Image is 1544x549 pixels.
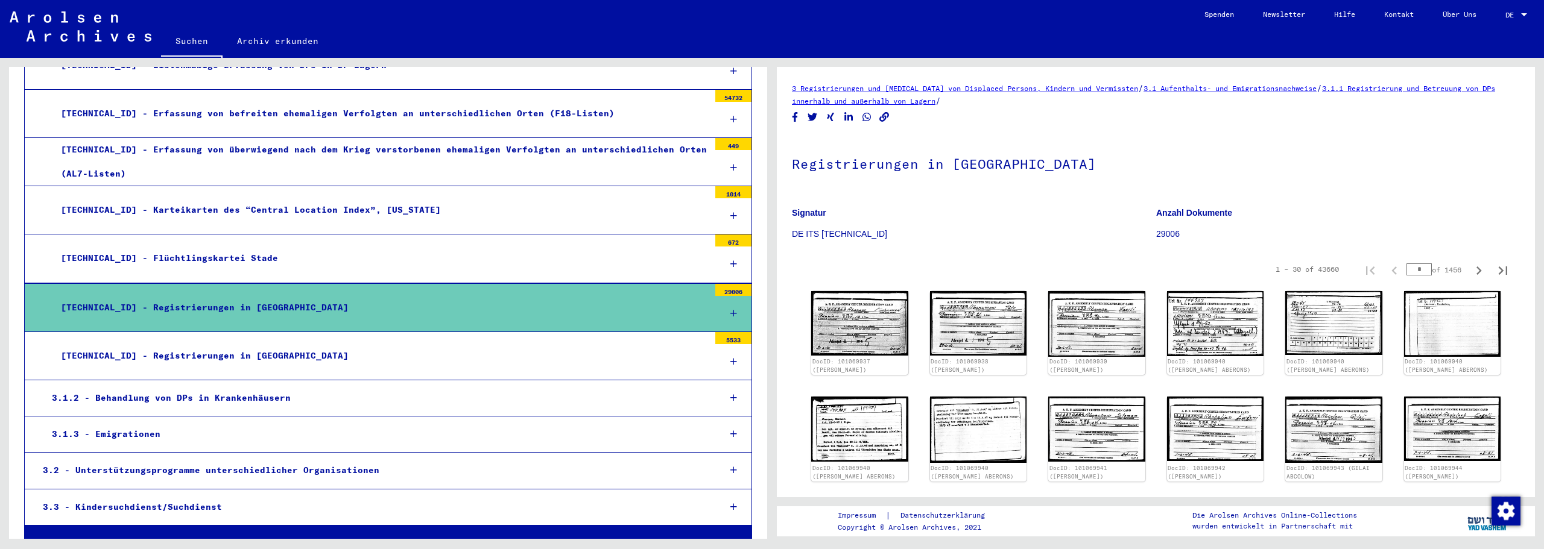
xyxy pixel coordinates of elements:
[812,465,896,480] a: DocID: 101069940 ([PERSON_NAME] ABERONS)
[52,344,709,368] div: [TECHNICAL_ID] - Registrierungen in [GEOGRAPHIC_DATA]
[1048,397,1145,462] img: 001.jpg
[931,358,989,373] a: DocID: 101069938 ([PERSON_NAME])
[1492,497,1520,525] img: Zustimmung ändern
[52,102,709,125] div: [TECHNICAL_ID] - Erfassung von befreiten ehemaligen Verfolgten an unterschiedlichen Orten (F18-Li...
[811,291,908,356] img: 001.jpg
[34,495,710,519] div: 3.3 - Kindersuchdienst/Suchdienst
[1049,358,1107,373] a: DocID: 101069939 ([PERSON_NAME])
[1048,291,1145,356] img: 001.jpg
[1144,84,1317,93] a: 3.1 Aufenthalts- und Emigrationsnachweise
[931,465,1014,480] a: DocID: 101069940 ([PERSON_NAME] ABERONS)
[1192,510,1357,521] p: Die Arolsen Archives Online-Collections
[1317,83,1322,93] span: /
[52,296,709,319] div: [TECHNICAL_ID] - Registrierungen in [GEOGRAPHIC_DATA]
[715,90,751,102] div: 54732
[1382,257,1406,281] button: Previous page
[1491,257,1515,281] button: Last page
[715,234,751,246] div: 672
[838,522,999,533] p: Copyright © Arolsen Archives, 2021
[1168,465,1226,480] a: DocID: 101069942 ([PERSON_NAME])
[1405,465,1463,480] a: DocID: 101069944 ([PERSON_NAME])
[1168,358,1251,373] a: DocID: 101069940 ([PERSON_NAME] ABERONS)
[1156,208,1232,218] b: Anzahl Dokumente
[1138,83,1144,93] span: /
[1404,397,1501,461] img: 001.jpg
[1156,228,1520,240] p: 29006
[1049,465,1107,480] a: DocID: 101069941 ([PERSON_NAME])
[715,138,751,150] div: 449
[715,284,751,296] div: 29006
[789,110,802,125] button: Share on Facebook
[1285,397,1382,463] img: 001.jpg
[792,228,1156,240] p: DE ITS [TECHNICAL_ID]
[1286,358,1370,373] a: DocID: 101069940 ([PERSON_NAME] ABERONS)
[1406,264,1467,275] div: of 1456
[1467,257,1491,281] button: Next page
[792,84,1138,93] a: 3 Registrierungen und [MEDICAL_DATA] von Displaced Persons, Kindern und Vermissten
[935,95,941,106] span: /
[1167,291,1264,356] img: 001.jpg
[792,208,826,218] b: Signatur
[838,509,885,522] a: Impressum
[812,358,870,373] a: DocID: 101069937 ([PERSON_NAME])
[1192,521,1357,532] p: wurden entwickelt in Partnerschaft mit
[1285,291,1382,355] img: 002.jpg
[824,110,837,125] button: Share on Xing
[878,110,891,125] button: Copy link
[930,291,1027,356] img: 001.jpg
[1405,358,1488,373] a: DocID: 101069940 ([PERSON_NAME] ABERONS)
[1286,465,1370,480] a: DocID: 101069943 (GILAI ABCOLOW)
[34,459,710,482] div: 3.2 - Unterstützungsprogramme unterschiedlicher Organisationen
[715,332,751,344] div: 5533
[861,110,873,125] button: Share on WhatsApp
[843,110,855,125] button: Share on LinkedIn
[161,27,223,58] a: Suchen
[930,397,1027,463] img: 005.jpg
[1465,506,1510,536] img: yv_logo.png
[1167,397,1264,461] img: 001.jpg
[52,138,709,185] div: [TECHNICAL_ID] - Erfassung von überwiegend nach dem Krieg verstorbenen ehemaligen Verfolgten an u...
[43,386,710,410] div: 3.1.2 - Behandlung von DPs in Krankenhäusern
[891,509,999,522] a: Datenschutzerklärung
[792,136,1520,189] h1: Registrierungen in [GEOGRAPHIC_DATA]
[715,186,751,198] div: 1014
[223,27,333,55] a: Archiv erkunden
[806,110,819,125] button: Share on Twitter
[1505,11,1519,19] span: DE
[52,246,709,270] div: [TECHNICAL_ID] - Flüchtlingskartei Stade
[1276,264,1339,275] div: 1 – 30 of 43660
[811,397,908,462] img: 004.jpg
[43,422,710,446] div: 3.1.3 - Emigrationen
[838,509,999,522] div: |
[1358,257,1382,281] button: First page
[52,198,709,222] div: [TECHNICAL_ID] - Karteikarten des “Central Location Index”, [US_STATE]
[1491,496,1520,525] div: Zustimmung ändern
[10,11,151,42] img: Arolsen_neg.svg
[1404,291,1501,356] img: 003.jpg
